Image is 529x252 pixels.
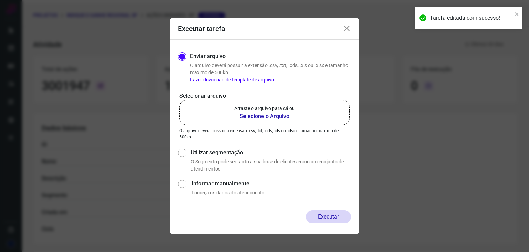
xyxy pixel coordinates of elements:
p: O Segmento pode ser tanto a sua base de clientes como um conjunto de atendimentos. [191,158,351,173]
label: Enviar arquivo [190,52,226,60]
p: O arquivo deverá possuir a extensão .csv, .txt, .ods, .xls ou .xlsx e tamanho máximo de 500kb. [179,128,350,140]
p: Arraste o arquivo para cá ou [234,105,295,112]
a: Fazer download de template de arquivo [190,77,274,83]
label: Utilizar segmentação [191,148,351,157]
div: Tarefa editada com sucesso! [430,14,512,22]
p: Selecionar arquivo [179,92,350,100]
h3: Executar tarefa [178,25,225,33]
b: Selecione o Arquivo [234,112,295,120]
p: O arquivo deverá possuir a extensão .csv, .txt, .ods, .xls ou .xlsx e tamanho máximo de 500kb. [190,62,351,84]
p: Forneça os dados do atendimento. [191,189,351,196]
button: close [515,10,519,18]
label: Informar manualmente [191,180,351,188]
button: Executar [306,210,351,223]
